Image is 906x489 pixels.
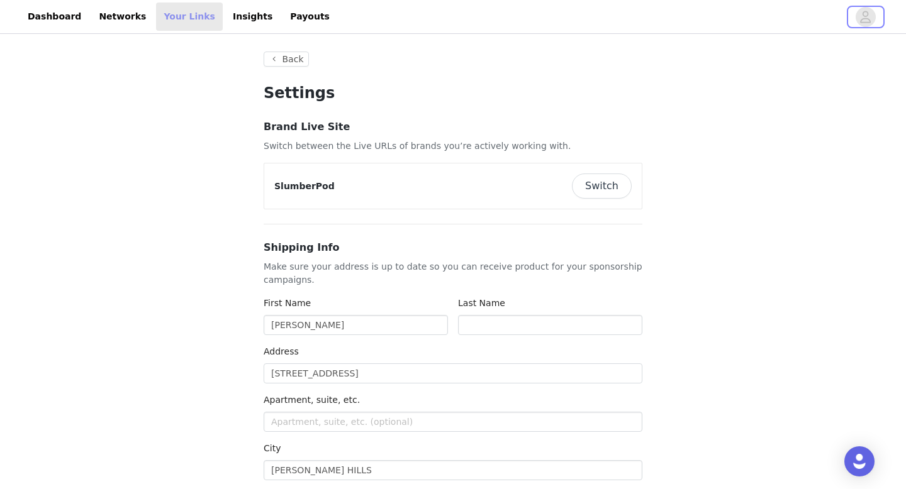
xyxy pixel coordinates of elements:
[844,446,875,476] div: Open Intercom Messenger
[264,82,642,104] h1: Settings
[156,3,223,31] a: Your Links
[225,3,280,31] a: Insights
[264,119,642,135] h3: Brand Live Site
[264,443,281,453] label: City
[264,52,309,67] button: Back
[264,140,642,153] p: Switch between the Live URLs of brands you’re actively working with.
[91,3,154,31] a: Networks
[264,260,642,287] p: Make sure your address is up to date so you can receive product for your sponsorship campaigns.
[274,180,335,193] p: SlumberPod
[264,395,360,405] label: Apartment, suite, etc.
[859,7,871,27] div: avatar
[20,3,89,31] a: Dashboard
[264,460,642,480] input: City
[458,298,505,308] label: Last Name
[264,240,642,255] h3: Shipping Info
[264,298,311,308] label: First Name
[572,173,632,199] button: Switch
[264,412,642,432] input: Apartment, suite, etc. (optional)
[264,346,299,356] label: Address
[282,3,337,31] a: Payouts
[264,363,642,383] input: Address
